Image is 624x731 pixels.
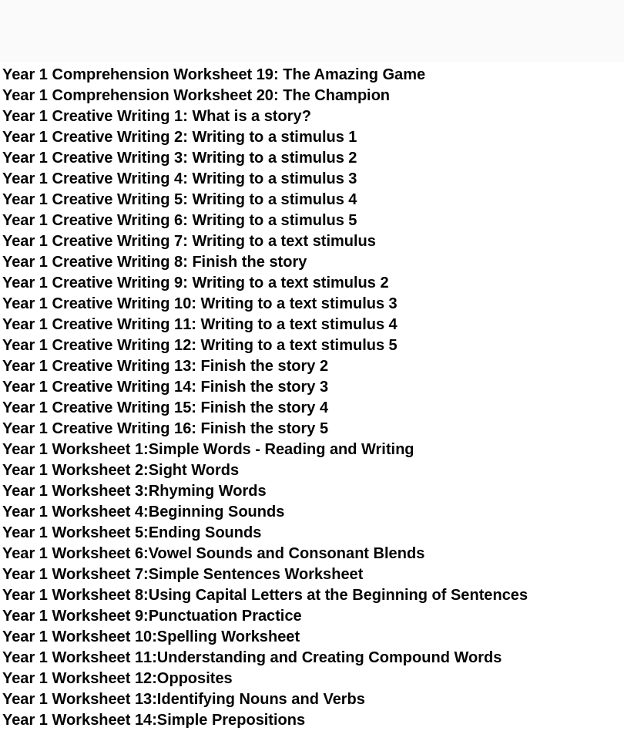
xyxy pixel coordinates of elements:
[2,315,398,332] a: Year 1 Creative Writing 11: Writing to a text stimulus 4
[2,565,149,582] span: Year 1 Worksheet 7:
[2,503,149,520] span: Year 1 Worksheet 4:
[2,711,157,728] span: Year 1 Worksheet 14:
[2,690,365,707] a: Year 1 Worksheet 13:Identifying Nouns and Verbs
[2,128,357,145] a: Year 1 Creative Writing 2: Writing to a stimulus 1
[2,107,311,124] a: Year 1 Creative Writing 1: What is a story?
[2,544,424,561] a: Year 1 Worksheet 6:Vowel Sounds and Consonant Blends
[2,378,328,395] a: Year 1 Creative Writing 14: Finish the story 3
[2,440,149,457] span: Year 1 Worksheet 1:
[2,482,267,499] a: Year 1 Worksheet 3:Rhyming Words
[2,170,357,187] a: Year 1 Creative Writing 4: Writing to a stimulus 3
[2,503,284,520] a: Year 1 Worksheet 4:Beginning Sounds
[2,274,389,291] a: Year 1 Creative Writing 9: Writing to a text stimulus 2
[2,648,157,665] span: Year 1 Worksheet 11:
[2,669,157,686] span: Year 1 Worksheet 12:
[2,399,328,416] a: Year 1 Creative Writing 15: Finish the story 4
[2,295,398,312] a: Year 1 Creative Writing 10: Writing to a text stimulus 3
[2,524,149,541] span: Year 1 Worksheet 5:
[2,607,302,624] a: Year 1 Worksheet 9:Punctuation Practice
[2,66,425,83] a: Year 1 Comprehension Worksheet 19: The Amazing Game
[2,524,261,541] a: Year 1 Worksheet 5:Ending Sounds
[2,648,502,665] a: Year 1 Worksheet 11:Understanding and Creating Compound Words
[2,628,157,645] span: Year 1 Worksheet 10:
[2,544,149,561] span: Year 1 Worksheet 6:
[2,482,149,499] span: Year 1 Worksheet 3:
[2,86,390,103] a: Year 1 Comprehension Worksheet 20: The Champion
[2,440,414,457] a: Year 1 Worksheet 1:Simple Words - Reading and Writing
[360,557,624,731] iframe: Chat Widget
[2,211,357,228] a: Year 1 Creative Writing 6: Writing to a stimulus 5
[2,711,305,728] a: Year 1 Worksheet 14:Simple Prepositions
[2,149,357,166] a: Year 1 Creative Writing 3: Writing to a stimulus 2
[2,607,149,624] span: Year 1 Worksheet 9:
[2,190,357,207] a: Year 1 Creative Writing 5: Writing to a stimulus 4
[2,419,328,436] a: Year 1 Creative Writing 16: Finish the story 5
[2,461,239,478] a: Year 1 Worksheet 2:Sight Words
[2,253,307,270] a: Year 1 Creative Writing 8: Finish the story
[2,565,363,582] a: Year 1 Worksheet 7:Simple Sentences Worksheet
[2,669,233,686] a: Year 1 Worksheet 12:Opposites
[2,357,328,374] a: Year 1 Creative Writing 13: Finish the story 2
[2,628,300,645] a: Year 1 Worksheet 10:Spelling Worksheet
[2,461,149,478] span: Year 1 Worksheet 2:
[2,232,376,249] a: Year 1 Creative Writing 7: Writing to a text stimulus
[2,586,149,603] span: Year 1 Worksheet 8:
[2,336,398,353] a: Year 1 Creative Writing 12: Writing to a text stimulus 5
[2,690,157,707] span: Year 1 Worksheet 13:
[2,586,528,603] a: Year 1 Worksheet 8:Using Capital Letters at the Beginning of Sentences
